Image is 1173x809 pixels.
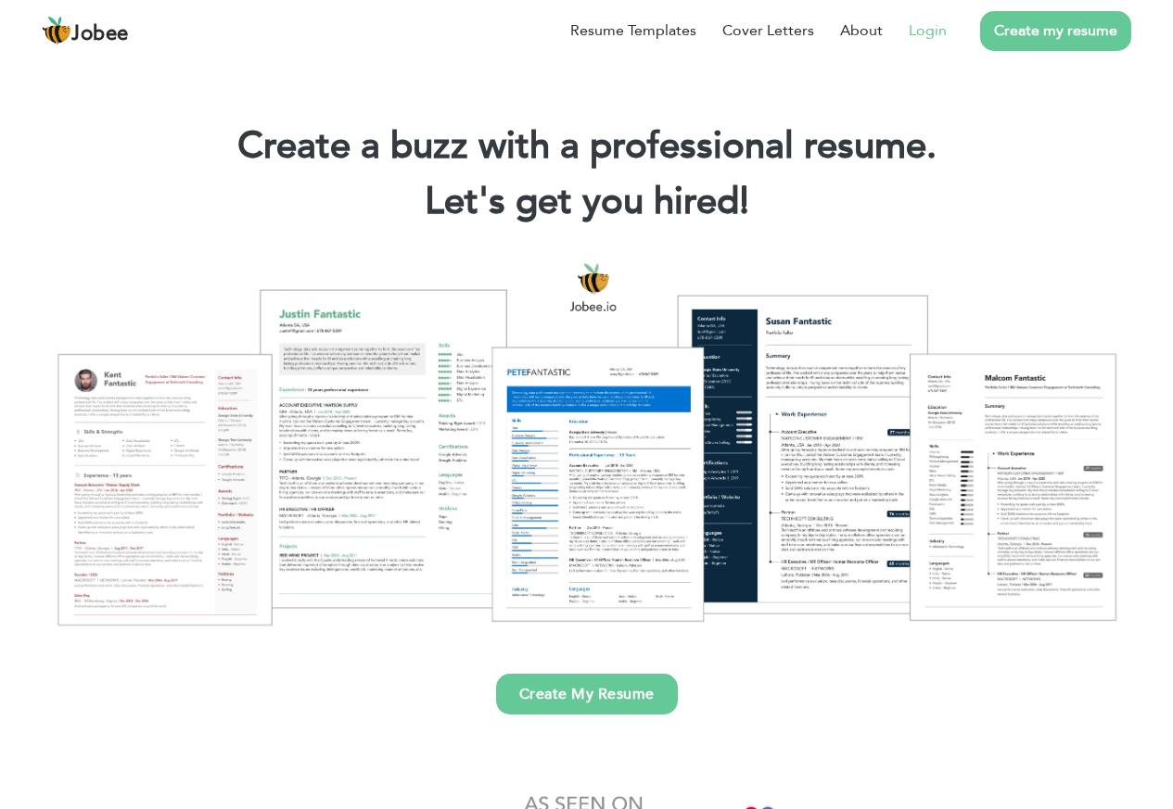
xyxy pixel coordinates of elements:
[516,176,749,227] span: get you hired!
[722,19,814,42] a: Cover Letters
[28,178,1145,226] h2: Let's
[71,24,129,44] span: Jobee
[740,176,748,227] span: |
[909,19,947,42] a: Login
[980,11,1131,51] a: Create my resume
[28,122,1145,171] h1: Create a buzz with a professional resume.
[570,19,696,42] a: Resume Templates
[840,19,883,42] a: About
[42,16,129,45] a: Jobee
[496,674,678,714] a: Create My Resume
[42,16,71,45] img: jobee.io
